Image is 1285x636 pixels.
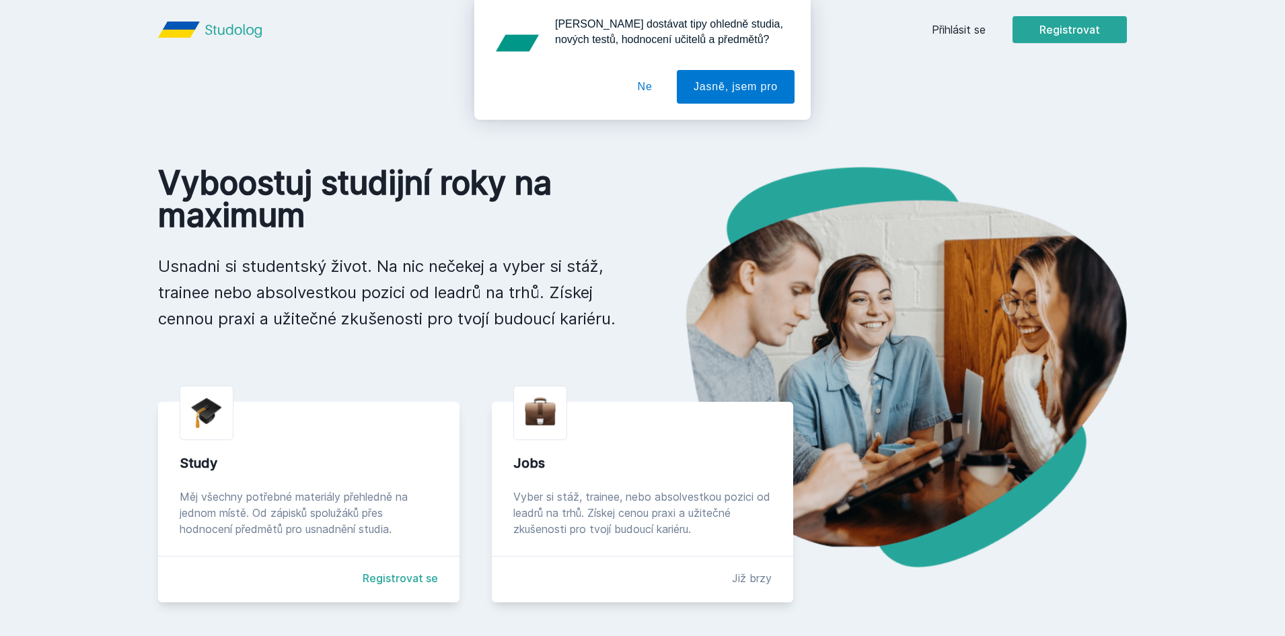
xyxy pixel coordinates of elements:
div: Study [180,454,438,472]
p: Usnadni si studentský život. Na nic nečekej a vyber si stáž, trainee nebo absolvestkou pozici od ... [158,253,621,332]
button: Jasně, jsem pro [677,70,795,104]
img: graduation-cap.png [191,397,222,429]
h1: Vyboostuj studijní roky na maximum [158,167,621,232]
div: Vyber si stáž, trainee, nebo absolvestkou pozici od leadrů na trhů. Získej cenou praxi a užitečné... [513,489,772,537]
div: Jobs [513,454,772,472]
a: Registrovat se [363,570,438,586]
div: Již brzy [732,570,772,586]
div: Měj všechny potřebné materiály přehledně na jednom místě. Od zápisků spolužáků přes hodnocení pře... [180,489,438,537]
img: hero.png [642,167,1127,567]
img: notification icon [490,16,544,70]
img: briefcase.png [525,394,556,429]
div: [PERSON_NAME] dostávat tipy ohledně studia, nových testů, hodnocení učitelů a předmětů? [544,16,795,47]
button: Ne [621,70,669,104]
